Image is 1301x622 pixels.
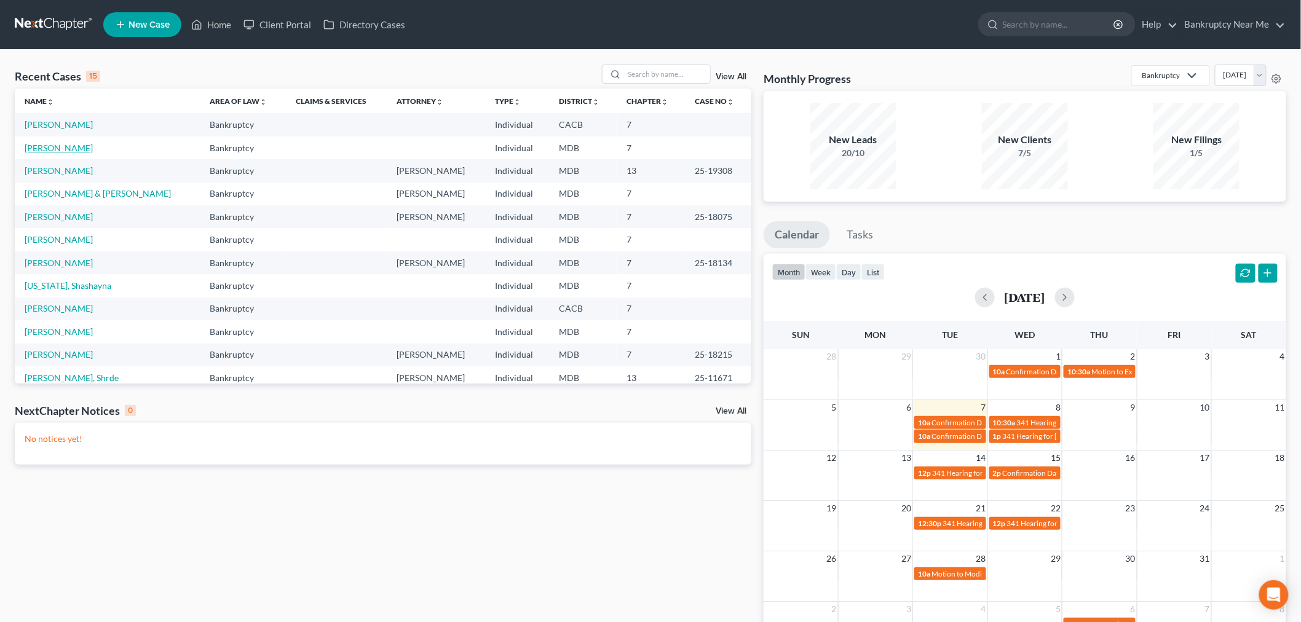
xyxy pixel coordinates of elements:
[47,98,54,106] i: unfold_more
[617,113,686,136] td: 7
[792,329,810,340] span: Sun
[25,280,111,291] a: [US_STATE], Shashayna
[1199,400,1211,415] span: 10
[617,320,686,343] td: 7
[1091,367,1209,376] span: Motion to Extend Stay Hearing Zoom
[25,433,741,445] p: No notices yet!
[727,98,735,106] i: unfold_more
[1005,291,1045,304] h2: [DATE]
[1003,468,1133,478] span: Confirmation Date for [PERSON_NAME]
[550,297,617,320] td: CACB
[550,228,617,251] td: MDB
[918,468,931,478] span: 12p
[495,96,521,106] a: Typeunfold_more
[993,367,1005,376] span: 10a
[1274,501,1286,516] span: 25
[387,251,485,274] td: [PERSON_NAME]
[617,274,686,297] td: 7
[200,251,286,274] td: Bankruptcy
[485,183,550,205] td: Individual
[485,366,550,389] td: Individual
[975,551,987,566] span: 28
[200,297,286,320] td: Bankruptcy
[550,183,617,205] td: MDB
[1204,349,1211,364] span: 3
[918,569,930,578] span: 10a
[982,133,1068,147] div: New Clients
[918,418,930,427] span: 10a
[805,264,836,280] button: week
[200,136,286,159] td: Bankruptcy
[200,113,286,136] td: Bankruptcy
[1003,13,1115,36] input: Search by name...
[1279,551,1286,566] span: 1
[200,183,286,205] td: Bankruptcy
[25,303,93,313] a: [PERSON_NAME]
[831,602,838,616] span: 2
[686,366,751,389] td: 25-11671
[686,159,751,182] td: 25-19308
[1274,400,1286,415] span: 11
[931,569,988,578] span: Motion to Modify
[513,98,521,106] i: unfold_more
[485,136,550,159] td: Individual
[387,159,485,182] td: [PERSON_NAME]
[25,349,93,360] a: [PERSON_NAME]
[1153,133,1240,147] div: New Filings
[286,89,387,113] th: Claims & Services
[485,320,550,343] td: Individual
[436,98,443,106] i: unfold_more
[686,205,751,228] td: 25-18075
[259,98,267,106] i: unfold_more
[1125,451,1137,465] span: 16
[905,400,912,415] span: 6
[1168,329,1180,340] span: Fri
[387,366,485,389] td: [PERSON_NAME]
[1050,501,1062,516] span: 22
[900,501,912,516] span: 20
[993,431,1002,441] span: 1p
[836,264,861,280] button: day
[125,405,136,416] div: 0
[200,205,286,228] td: Bankruptcy
[686,344,751,366] td: 25-18215
[836,221,884,248] a: Tasks
[772,264,805,280] button: month
[200,274,286,297] td: Bankruptcy
[1014,329,1035,340] span: Wed
[25,211,93,222] a: [PERSON_NAME]
[25,258,93,268] a: [PERSON_NAME]
[1050,551,1062,566] span: 29
[975,451,987,465] span: 14
[1125,551,1137,566] span: 30
[397,96,443,106] a: Attorneyunfold_more
[200,344,286,366] td: Bankruptcy
[25,188,171,199] a: [PERSON_NAME] & [PERSON_NAME]
[1054,349,1062,364] span: 1
[200,320,286,343] td: Bankruptcy
[861,264,885,280] button: list
[550,320,617,343] td: MDB
[210,96,267,106] a: Area of Lawunfold_more
[25,96,54,106] a: Nameunfold_more
[485,228,550,251] td: Individual
[716,73,746,81] a: View All
[918,519,941,528] span: 12:30p
[686,251,751,274] td: 25-18134
[900,349,912,364] span: 29
[810,147,896,159] div: 20/10
[1017,418,1127,427] span: 341 Hearing for [PERSON_NAME]
[485,274,550,297] td: Individual
[25,372,119,383] a: [PERSON_NAME], Shrde
[485,297,550,320] td: Individual
[982,147,1068,159] div: 7/5
[1179,14,1286,36] a: Bankruptcy Near Me
[826,349,838,364] span: 28
[1003,431,1113,441] span: 341 Hearing for [PERSON_NAME]
[15,69,100,84] div: Recent Cases
[716,407,746,415] a: View All
[1199,501,1211,516] span: 24
[185,14,237,36] a: Home
[317,14,411,36] a: Directory Cases
[617,344,686,366] td: 7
